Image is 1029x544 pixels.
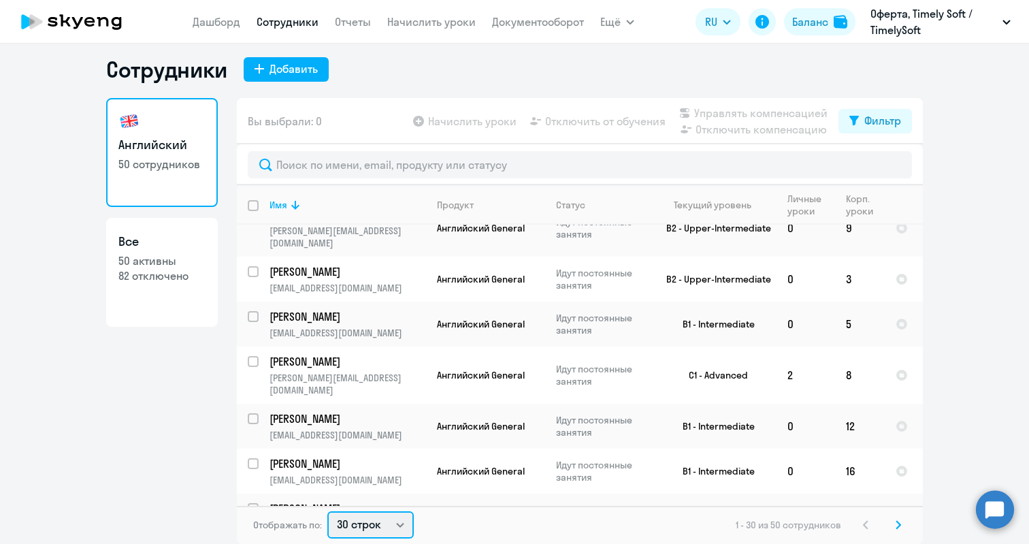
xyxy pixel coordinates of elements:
span: Вы выбрали: 0 [248,113,322,129]
td: 12 [835,404,885,449]
div: Имя [269,199,287,211]
p: Идут постоянные занятия [556,216,649,240]
div: Личные уроки [787,193,834,217]
span: 1 - 30 из 50 сотрудников [736,519,841,531]
td: 0 [777,494,835,539]
p: 50 активны [118,253,206,268]
p: [PERSON_NAME] [269,354,423,369]
td: B2 - Upper-Intermediate [650,494,777,539]
a: [PERSON_NAME] [269,501,425,516]
div: Добавить [269,61,318,77]
a: [PERSON_NAME] [269,456,425,471]
td: B1 - Intermediate [650,302,777,347]
button: Фильтр [838,109,912,133]
span: Английский General [437,420,525,432]
span: Английский General [437,465,525,477]
p: [PERSON_NAME][EMAIL_ADDRESS][DOMAIN_NAME] [269,225,425,249]
td: 16 [835,449,885,494]
a: Отчеты [335,15,371,29]
h3: Английский [118,136,206,154]
p: Идут постоянные занятия [556,267,649,291]
p: Оферта, Timely Soft / TimelySoft [870,5,997,38]
button: RU [696,8,740,35]
div: Продукт [437,199,474,211]
img: english [118,110,140,132]
div: Корп. уроки [846,193,884,217]
p: Идут постоянные занятия [556,459,649,483]
a: Английский50 сотрудников [106,98,218,207]
td: C1 - Advanced [650,347,777,404]
p: [EMAIL_ADDRESS][DOMAIN_NAME] [269,327,425,339]
td: 8 [835,347,885,404]
p: [PERSON_NAME] [269,264,423,279]
td: 3 [835,257,885,302]
div: Текущий уровень [674,199,751,211]
td: 0 [777,404,835,449]
p: Идут постоянные занятия [556,312,649,336]
p: [EMAIL_ADDRESS][DOMAIN_NAME] [269,429,425,441]
span: Ещё [600,14,621,30]
a: Все50 активны82 отключено [106,218,218,327]
td: 0 [777,257,835,302]
p: [PERSON_NAME] [269,456,423,471]
img: balance [834,15,847,29]
p: Идут постоянные занятия [556,504,649,528]
a: Документооборот [492,15,584,29]
td: B2 - Upper-Intermediate [650,257,777,302]
td: 5 [835,302,885,347]
td: 3 [835,494,885,539]
td: 9 [835,199,885,257]
p: [EMAIL_ADDRESS][DOMAIN_NAME] [269,474,425,486]
td: 0 [777,199,835,257]
p: Идут постоянные занятия [556,414,649,438]
div: Имя [269,199,425,211]
td: B1 - Intermediate [650,449,777,494]
td: 2 [777,347,835,404]
span: RU [705,14,717,30]
td: 0 [777,449,835,494]
div: Фильтр [864,112,901,129]
p: [PERSON_NAME] [269,501,423,516]
h3: Все [118,233,206,251]
p: [PERSON_NAME] [269,411,423,426]
p: Идут постоянные занятия [556,363,649,387]
a: [PERSON_NAME] [269,354,425,369]
a: [PERSON_NAME] [269,411,425,426]
p: 82 отключено [118,268,206,283]
p: [PERSON_NAME] [269,309,423,324]
a: Начислить уроки [387,15,476,29]
span: Английский General [437,318,525,330]
a: [PERSON_NAME] [269,309,425,324]
button: Ещё [600,8,634,35]
p: [EMAIL_ADDRESS][DOMAIN_NAME] [269,282,425,294]
span: Английский General [437,273,525,285]
span: Английский General [437,222,525,234]
input: Поиск по имени, email, продукту или статусу [248,151,912,178]
h1: Сотрудники [106,56,227,83]
div: Статус [556,199,585,211]
p: [PERSON_NAME][EMAIL_ADDRESS][DOMAIN_NAME] [269,372,425,396]
td: B1 - Intermediate [650,404,777,449]
a: Сотрудники [257,15,318,29]
p: 50 сотрудников [118,157,206,172]
div: Текущий уровень [661,199,776,211]
button: Добавить [244,57,329,82]
button: Оферта, Timely Soft / TimelySoft [864,5,1017,38]
a: Дашборд [193,15,240,29]
td: 0 [777,302,835,347]
button: Балансbalance [784,8,855,35]
div: Баланс [792,14,828,30]
td: B2 - Upper-Intermediate [650,199,777,257]
span: Отображать по: [253,519,322,531]
span: Английский General [437,369,525,381]
a: [PERSON_NAME] [269,264,425,279]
